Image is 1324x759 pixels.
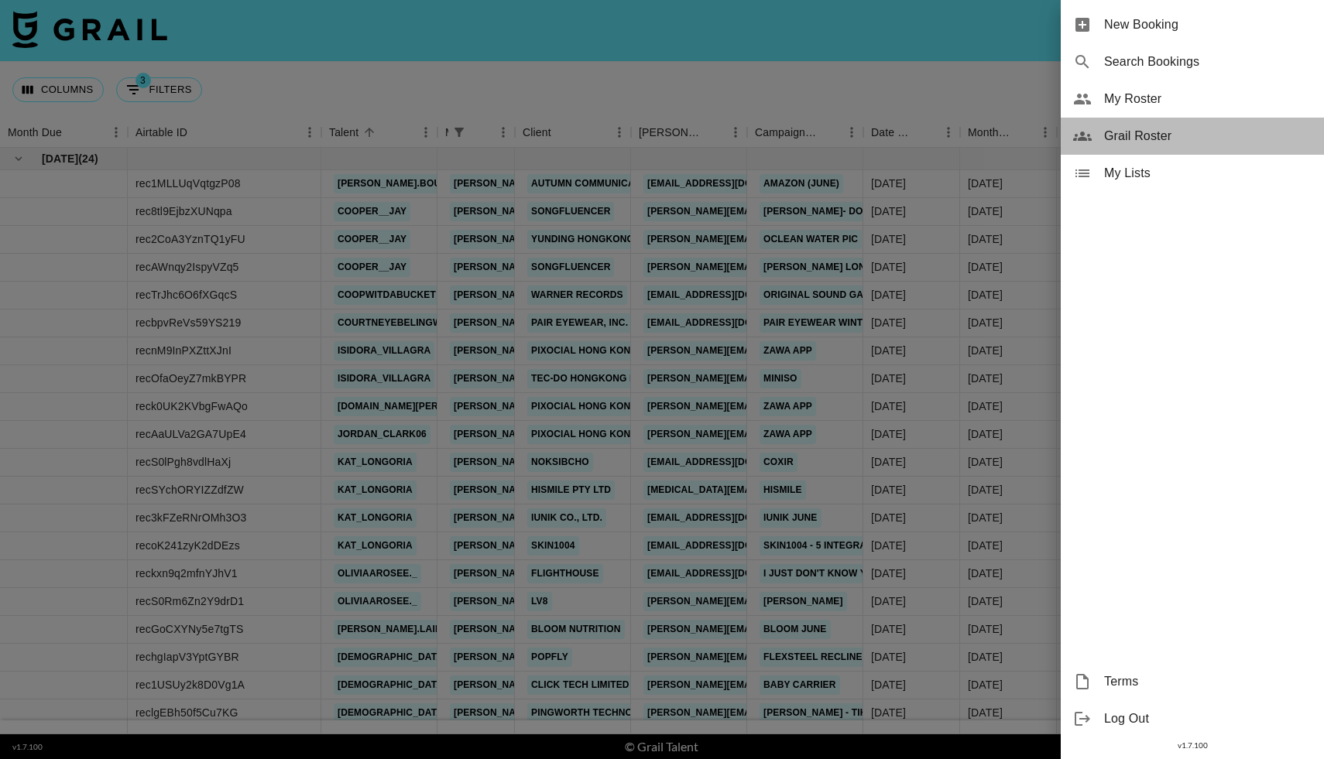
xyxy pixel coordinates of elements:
span: Log Out [1104,709,1312,728]
span: Grail Roster [1104,127,1312,145]
div: Log Out [1061,700,1324,737]
span: My Roster [1104,90,1312,108]
div: My Lists [1061,155,1324,192]
div: New Booking [1061,6,1324,43]
div: My Roster [1061,80,1324,118]
span: Search Bookings [1104,53,1312,71]
div: Terms [1061,663,1324,700]
span: My Lists [1104,164,1312,183]
div: v 1.7.100 [1061,737,1324,754]
div: Grail Roster [1061,118,1324,155]
div: Search Bookings [1061,43,1324,80]
span: New Booking [1104,15,1312,34]
span: Terms [1104,672,1312,691]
